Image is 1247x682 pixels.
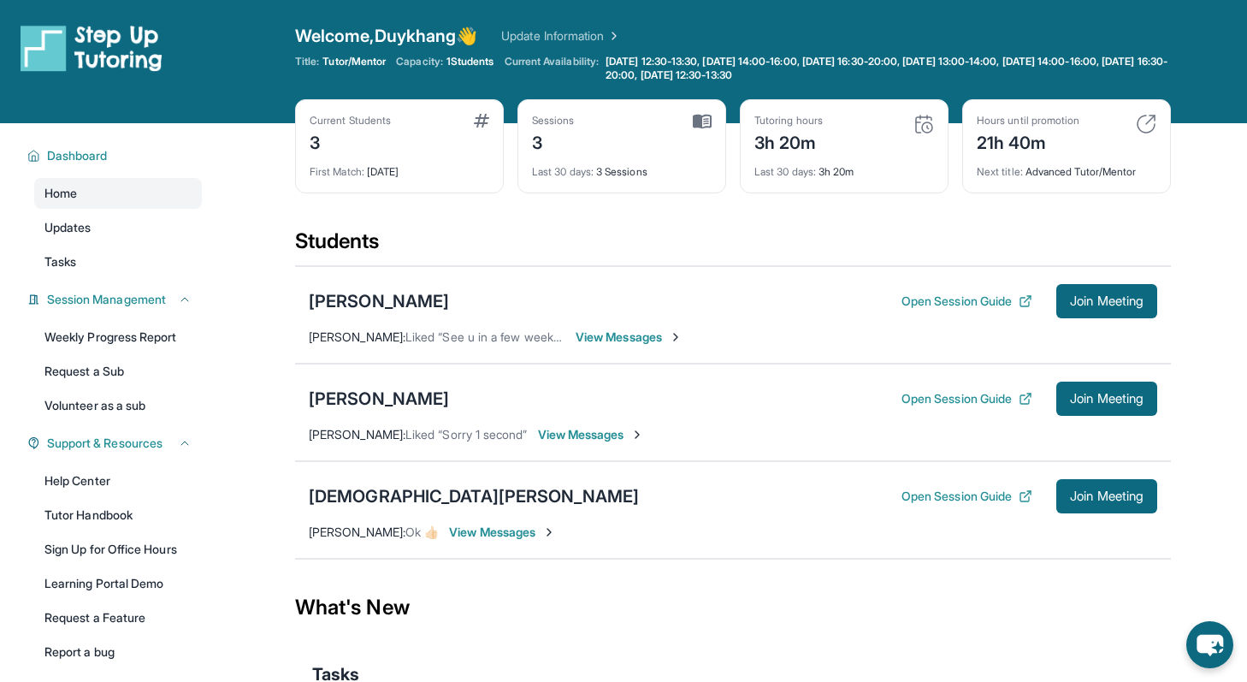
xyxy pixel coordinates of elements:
[47,147,108,164] span: Dashboard
[40,147,192,164] button: Dashboard
[901,390,1032,407] button: Open Session Guide
[532,165,594,178] span: Last 30 days :
[474,114,489,128] img: card
[44,185,77,202] span: Home
[602,55,1171,82] a: [DATE] 12:30-13:30, [DATE] 14:00-16:00, [DATE] 16:30-20:00, [DATE] 13:00-14:00, [DATE] 14:00-16:0...
[693,114,712,129] img: card
[913,114,934,134] img: card
[1070,296,1144,306] span: Join Meeting
[310,114,391,128] div: Current Students
[542,525,556,539] img: Chevron-Right
[538,426,645,443] span: View Messages
[669,330,683,344] img: Chevron-Right
[34,212,202,243] a: Updates
[604,27,621,44] img: Chevron Right
[310,128,391,155] div: 3
[449,524,556,541] span: View Messages
[309,329,405,344] span: [PERSON_NAME] :
[34,637,202,667] a: Report a bug
[47,291,166,308] span: Session Management
[34,466,202,496] a: Help Center
[44,253,76,270] span: Tasks
[754,128,823,155] div: 3h 20m
[754,155,934,179] div: 3h 20m
[977,128,1079,155] div: 21h 40m
[1186,621,1233,668] button: chat-button
[34,246,202,277] a: Tasks
[1136,114,1156,134] img: card
[576,329,683,346] span: View Messages
[1070,394,1144,404] span: Join Meeting
[295,55,319,68] span: Title:
[1070,491,1144,501] span: Join Meeting
[34,178,202,209] a: Home
[309,387,449,411] div: [PERSON_NAME]
[1056,479,1157,513] button: Join Meeting
[34,356,202,387] a: Request a Sub
[34,602,202,633] a: Request a Feature
[977,155,1156,179] div: Advanced Tutor/Mentor
[34,390,202,421] a: Volunteer as a sub
[322,55,386,68] span: Tutor/Mentor
[44,219,92,236] span: Updates
[901,293,1032,310] button: Open Session Guide
[754,165,816,178] span: Last 30 days :
[310,165,364,178] span: First Match :
[532,155,712,179] div: 3 Sessions
[501,27,621,44] a: Update Information
[396,55,443,68] span: Capacity:
[34,568,202,599] a: Learning Portal Demo
[47,435,163,452] span: Support & Resources
[310,155,489,179] div: [DATE]
[295,24,477,48] span: Welcome, Duykhang 👋
[977,114,1079,128] div: Hours until promotion
[405,427,528,442] span: Liked “Sorry 1 second”
[34,534,202,565] a: Sign Up for Office Hours
[754,114,823,128] div: Tutoring hours
[309,484,639,508] div: [DEMOGRAPHIC_DATA][PERSON_NAME]
[446,55,494,68] span: 1 Students
[309,289,449,313] div: [PERSON_NAME]
[405,525,439,539] span: Ok 👍🏻
[21,24,163,72] img: logo
[34,322,202,353] a: Weekly Progress Report
[295,228,1171,265] div: Students
[1056,284,1157,318] button: Join Meeting
[630,428,644,442] img: Chevron-Right
[309,525,405,539] span: [PERSON_NAME] :
[40,291,192,308] button: Session Management
[532,114,575,128] div: Sessions
[901,488,1032,505] button: Open Session Guide
[505,55,599,82] span: Current Availability:
[40,435,192,452] button: Support & Resources
[1056,382,1157,416] button: Join Meeting
[295,570,1171,645] div: What's New
[34,500,202,531] a: Tutor Handbook
[532,128,575,155] div: 3
[309,427,405,442] span: [PERSON_NAME] :
[606,55,1167,82] span: [DATE] 12:30-13:30, [DATE] 14:00-16:00, [DATE] 16:30-20:00, [DATE] 13:00-14:00, [DATE] 14:00-16:0...
[977,165,1023,178] span: Next title :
